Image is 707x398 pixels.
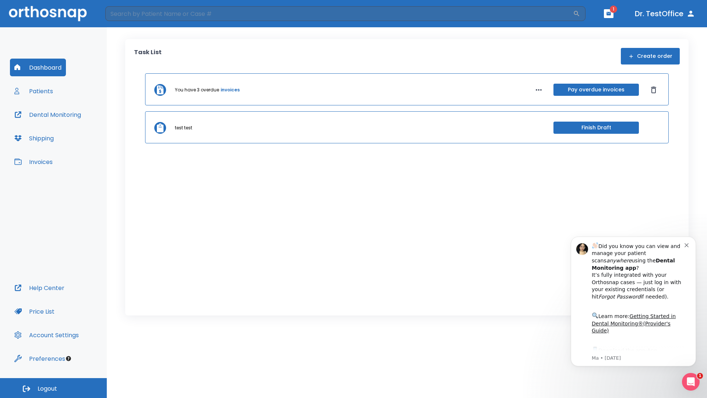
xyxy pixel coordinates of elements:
[221,87,240,93] a: invoices
[10,303,59,320] button: Price List
[621,48,680,64] button: Create order
[105,6,573,21] input: Search by Patient Name or Case #
[175,125,192,131] p: test test
[553,122,639,134] button: Finish Draft
[38,385,57,393] span: Logout
[10,153,57,171] button: Invoices
[65,355,72,362] div: Tooltip anchor
[10,129,58,147] button: Shipping
[10,82,57,100] button: Patients
[10,326,83,344] button: Account Settings
[10,106,85,123] button: Dental Monitoring
[10,279,69,297] button: Help Center
[9,6,87,21] img: Orthosnap
[632,7,698,20] button: Dr. TestOffice
[10,350,70,367] button: Preferences
[553,84,639,96] button: Pay overdue invoices
[610,6,617,13] span: 1
[682,373,700,391] iframe: Intercom live chat
[648,84,659,96] button: Dismiss
[10,59,66,76] button: Dashboard
[697,373,703,379] span: 1
[134,48,162,64] p: Task List
[560,227,707,394] iframe: Intercom notifications message
[175,87,219,93] p: You have 3 overdue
